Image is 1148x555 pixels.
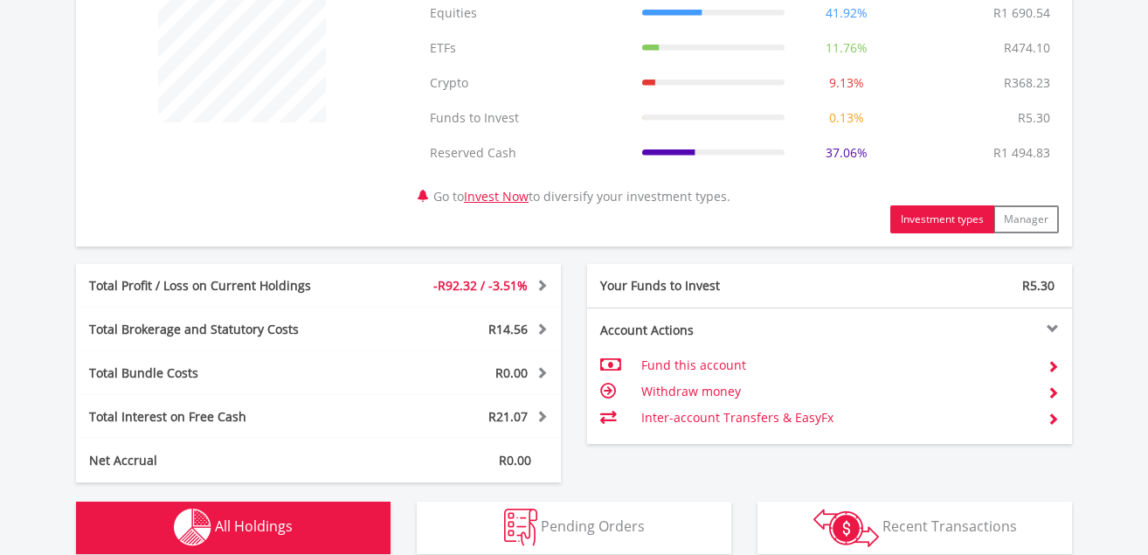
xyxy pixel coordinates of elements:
[541,517,645,536] span: Pending Orders
[421,101,633,135] td: Funds to Invest
[985,135,1059,170] td: R1 494.83
[76,452,359,469] div: Net Accrual
[993,205,1059,233] button: Manager
[417,502,731,554] button: Pending Orders
[995,31,1059,66] td: R474.10
[76,502,391,554] button: All Holdings
[587,322,830,339] div: Account Actions
[882,517,1017,536] span: Recent Transactions
[995,66,1059,101] td: R368.23
[433,277,528,294] span: -R92.32 / -3.51%
[421,135,633,170] td: Reserved Cash
[641,352,1034,378] td: Fund this account
[488,408,528,425] span: R21.07
[499,452,531,468] span: R0.00
[76,321,359,338] div: Total Brokerage and Statutory Costs
[76,277,359,295] div: Total Profit / Loss on Current Holdings
[813,509,879,547] img: transactions-zar-wht.png
[641,378,1034,405] td: Withdraw money
[1022,277,1055,294] span: R5.30
[495,364,528,381] span: R0.00
[793,31,900,66] td: 11.76%
[421,66,633,101] td: Crypto
[76,408,359,426] div: Total Interest on Free Cash
[488,321,528,337] span: R14.56
[587,277,830,295] div: Your Funds to Invest
[793,101,900,135] td: 0.13%
[1009,101,1059,135] td: R5.30
[890,205,994,233] button: Investment types
[793,135,900,170] td: 37.06%
[641,405,1034,431] td: Inter-account Transfers & EasyFx
[215,517,293,536] span: All Holdings
[421,31,633,66] td: ETFs
[174,509,211,546] img: holdings-wht.png
[464,188,529,205] a: Invest Now
[757,502,1072,554] button: Recent Transactions
[76,364,359,382] div: Total Bundle Costs
[504,509,537,546] img: pending_instructions-wht.png
[793,66,900,101] td: 9.13%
